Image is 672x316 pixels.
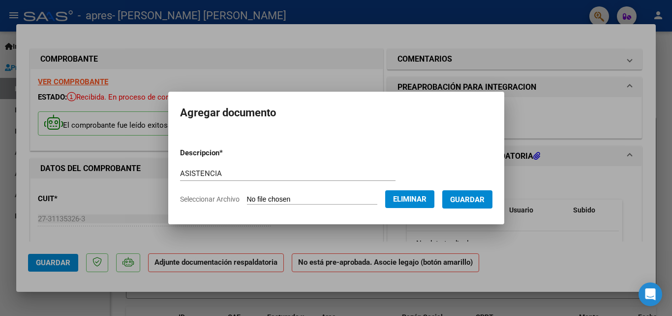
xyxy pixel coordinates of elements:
[393,195,427,204] span: Eliminar
[180,147,274,159] p: Descripcion
[180,195,240,203] span: Seleccionar Archivo
[442,190,492,209] button: Guardar
[180,104,492,122] h2: Agregar documento
[385,190,434,208] button: Eliminar
[450,195,485,204] span: Guardar
[639,282,662,306] div: Open Intercom Messenger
